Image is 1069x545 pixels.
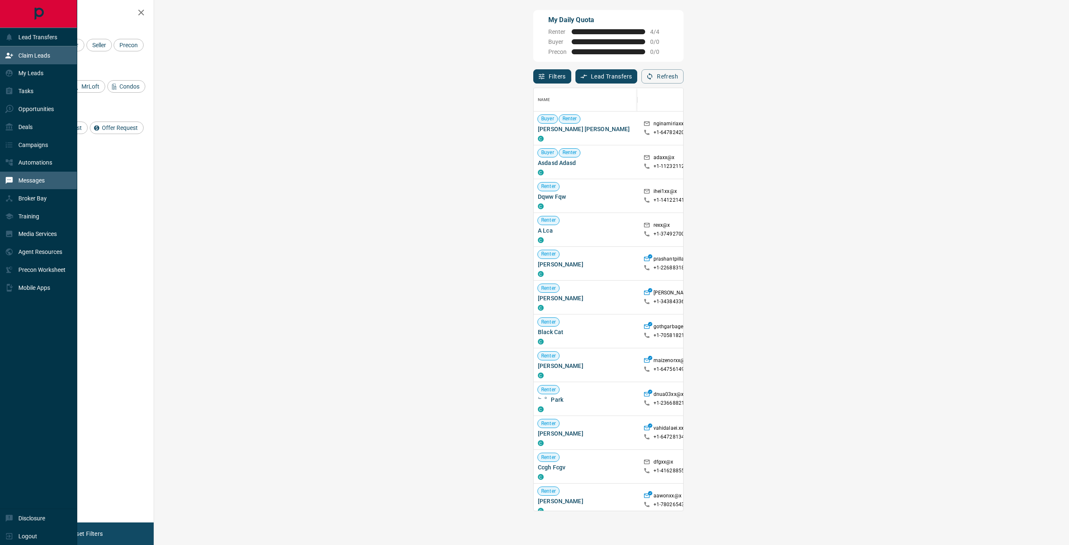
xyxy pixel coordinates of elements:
span: [PERSON_NAME] [538,260,635,269]
span: Asdasd Adasd [538,159,635,167]
p: +1- 22688318xx [654,264,690,271]
span: Renter [538,183,559,190]
p: vahidalaei.xx@x [654,425,691,433]
p: dnua03xx@x [654,391,684,400]
div: Seller [86,39,112,51]
span: Renter [538,217,559,224]
p: +1- 78026543xx [654,501,690,508]
p: gothgarbagebxx@x [654,323,699,332]
span: [PERSON_NAME] [538,294,635,302]
span: Condos [117,83,142,90]
span: Renter [538,251,559,258]
p: dfgxx@x [654,459,674,467]
p: +1- 14122141xx [654,197,690,204]
span: Renter [538,285,559,292]
span: Buyer [538,115,557,122]
div: condos.ca [538,440,544,446]
span: Renter [538,386,559,393]
span: Renter [559,115,580,122]
div: MrLoft [69,80,105,93]
span: Black Cat [538,328,635,336]
p: +1- 41628855xx [654,467,690,474]
span: Renter [538,488,559,495]
span: Renter [538,420,559,427]
p: rexx@x [654,222,670,231]
div: condos.ca [538,474,544,480]
span: Precon [548,48,567,55]
p: prashantpillaixx@x [654,256,698,264]
span: Renter [538,454,559,461]
button: Lead Transfers [575,69,638,84]
span: Precon [117,42,141,48]
div: condos.ca [538,170,544,175]
div: condos.ca [538,373,544,378]
p: +1- 11232112xx [654,163,690,170]
span: Buyer [538,149,557,156]
p: ihei1xx@x [654,188,677,197]
div: condos.ca [538,203,544,209]
p: nginamiriaxx@x [654,120,691,129]
p: adaxx@x [654,154,675,163]
span: Buyer [548,38,567,45]
div: condos.ca [538,508,544,514]
span: Ccgh Fcgv [538,463,635,471]
span: Renter [538,319,559,326]
div: condos.ca [538,305,544,311]
span: ᄂᄋ Park [538,395,635,404]
p: +1- 64756149xx [654,366,690,373]
span: Offer Request [99,124,141,131]
span: [PERSON_NAME] [538,429,635,438]
div: condos.ca [538,339,544,345]
h2: Filters [27,8,145,18]
p: +1- 34384336xx [654,298,690,305]
span: [PERSON_NAME] [538,497,635,505]
p: +1- 70581821xx [654,332,690,339]
p: aawonxx@x [654,492,681,501]
span: Seller [89,42,109,48]
span: Renter [559,149,580,156]
span: [PERSON_NAME] [538,362,635,370]
span: Dqww Fqw [538,193,635,201]
span: MrLoft [79,83,102,90]
div: Offer Request [90,122,144,134]
div: Name [534,88,639,112]
p: maizenorxx@x [654,357,688,366]
p: +1- 64782420xx [654,129,690,136]
span: A Lca [538,226,635,235]
div: Name [538,88,550,112]
div: Precon [114,39,144,51]
span: 0 / 0 [650,38,669,45]
p: [PERSON_NAME] [654,289,692,298]
button: Refresh [641,69,684,84]
span: [PERSON_NAME] [PERSON_NAME] [538,125,635,133]
button: Filters [533,69,571,84]
p: +1- 37492700xx [654,231,690,238]
p: My Daily Quota [548,15,669,25]
span: 0 / 0 [650,48,669,55]
div: condos.ca [538,136,544,142]
p: +1- 23668821xx [654,400,690,407]
span: Renter [548,28,567,35]
div: condos.ca [538,271,544,277]
p: +1- 64728134xx [654,433,690,441]
div: condos.ca [538,237,544,243]
span: 4 / 4 [650,28,669,35]
span: Renter [538,352,559,360]
button: Reset Filters [63,527,108,541]
div: Condos [107,80,145,93]
div: condos.ca [538,406,544,412]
